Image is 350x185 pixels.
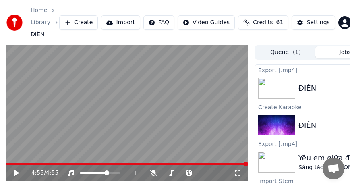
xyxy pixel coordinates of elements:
[143,15,174,30] button: FAQ
[323,158,344,179] div: Open chat
[31,6,47,15] a: Home
[256,46,315,58] button: Queue
[292,15,335,30] button: Settings
[178,15,235,30] button: Video Guides
[276,19,284,27] span: 61
[31,169,44,177] span: 4:55
[298,83,316,94] div: ĐIÊN
[238,15,288,30] button: Credits61
[46,169,58,177] span: 4:55
[253,19,273,27] span: Credits
[298,120,316,131] div: ĐIÊN
[31,31,44,39] span: ĐIÊN
[307,19,329,27] div: Settings
[31,19,50,27] a: Library
[6,15,23,31] img: youka
[293,48,301,56] span: ( 1 )
[31,6,59,39] nav: breadcrumb
[59,15,98,30] button: Create
[31,169,51,177] div: /
[101,15,140,30] button: Import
